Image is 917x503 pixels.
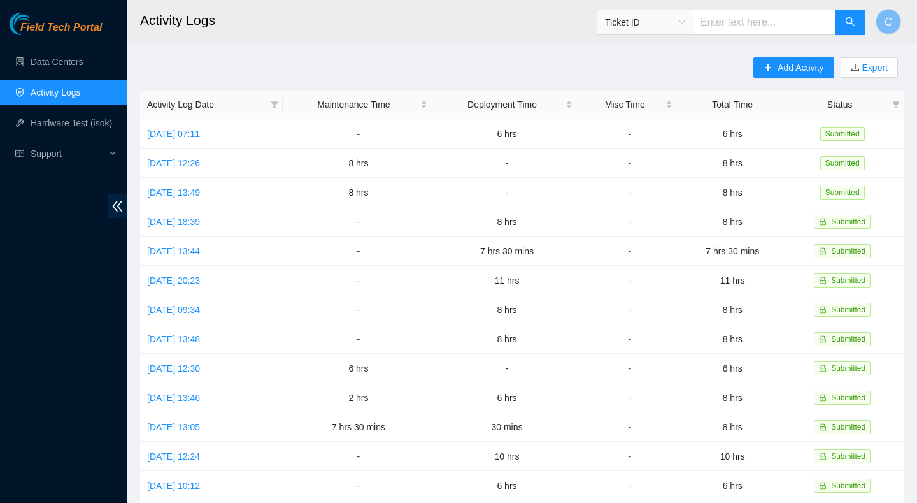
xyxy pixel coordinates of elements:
a: [DATE] 13:49 [147,187,200,198]
input: Enter text here... [693,10,835,35]
span: download [851,63,860,73]
td: 7 hrs 30 mins [283,412,434,442]
td: 8 hrs [434,207,580,237]
td: - [579,149,679,178]
span: Submitted [831,217,865,226]
a: [DATE] 13:05 [147,422,200,432]
span: Submitted [831,276,865,285]
a: [DATE] 12:26 [147,158,200,168]
td: - [283,237,434,266]
button: C [876,9,901,34]
span: Field Tech Portal [20,22,102,34]
span: C [885,14,892,30]
td: 6 hrs [679,354,785,383]
td: 8 hrs [679,383,785,412]
span: lock [819,394,827,402]
td: - [283,207,434,237]
td: - [579,383,679,412]
span: Submitted [831,423,865,432]
span: Submitted [820,156,865,170]
td: 2 hrs [283,383,434,412]
td: 8 hrs [283,149,434,178]
span: Submitted [831,247,865,256]
td: - [579,237,679,266]
td: - [283,324,434,354]
span: Submitted [831,393,865,402]
span: lock [819,423,827,431]
span: Status [792,98,887,112]
span: lock [819,277,827,284]
button: plusAdd Activity [753,57,834,78]
td: 11 hrs [434,266,580,295]
button: downloadExport [841,57,898,78]
span: filter [268,95,281,114]
a: Data Centers [31,57,83,67]
td: 8 hrs [434,295,580,324]
a: [DATE] 13:44 [147,246,200,256]
a: Activity Logs [31,87,81,98]
td: 6 hrs [679,471,785,500]
a: [DATE] 20:23 [147,275,200,286]
td: 6 hrs [283,354,434,383]
span: lock [819,365,827,372]
td: 8 hrs [679,207,785,237]
span: Submitted [831,481,865,490]
span: lock [819,218,827,226]
a: Export [860,62,888,73]
span: Submitted [831,305,865,314]
td: 7 hrs 30 mins [434,237,580,266]
td: 6 hrs [434,119,580,149]
td: - [283,471,434,500]
td: - [283,295,434,324]
span: plus [764,63,772,73]
span: lock [819,453,827,460]
span: double-left [108,194,127,218]
span: Submitted [820,127,865,141]
td: - [434,178,580,207]
td: 8 hrs [679,149,785,178]
span: Ticket ID [605,13,685,32]
a: [DATE] 12:30 [147,363,200,374]
span: Submitted [831,364,865,373]
td: 10 hrs [679,442,785,471]
td: - [434,149,580,178]
a: [DATE] 13:48 [147,334,200,344]
span: filter [890,95,902,114]
span: Submitted [820,186,865,200]
td: 10 hrs [434,442,580,471]
td: - [579,471,679,500]
td: - [579,412,679,442]
td: 8 hrs [679,324,785,354]
span: Submitted [831,335,865,344]
td: 30 mins [434,412,580,442]
td: 6 hrs [679,119,785,149]
td: 8 hrs [283,178,434,207]
a: [DATE] 18:39 [147,217,200,227]
td: 8 hrs [434,324,580,354]
span: filter [271,101,278,108]
span: lock [819,306,827,314]
td: - [579,442,679,471]
td: - [579,266,679,295]
td: 7 hrs 30 mins [679,237,785,266]
a: Akamai TechnologiesField Tech Portal [10,23,102,40]
a: [DATE] 12:24 [147,451,200,462]
span: Activity Log Date [147,98,266,112]
td: 6 hrs [434,383,580,412]
span: search [845,17,855,29]
td: 6 hrs [434,471,580,500]
span: lock [819,482,827,490]
th: Total Time [679,91,785,119]
span: lock [819,247,827,255]
span: read [15,149,24,158]
a: [DATE] 09:34 [147,305,200,315]
span: Add Activity [778,61,823,75]
td: - [579,207,679,237]
a: [DATE] 10:12 [147,481,200,491]
td: - [579,119,679,149]
span: lock [819,335,827,343]
a: [DATE] 13:46 [147,393,200,403]
span: Submitted [831,452,865,461]
button: search [835,10,865,35]
td: - [579,324,679,354]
